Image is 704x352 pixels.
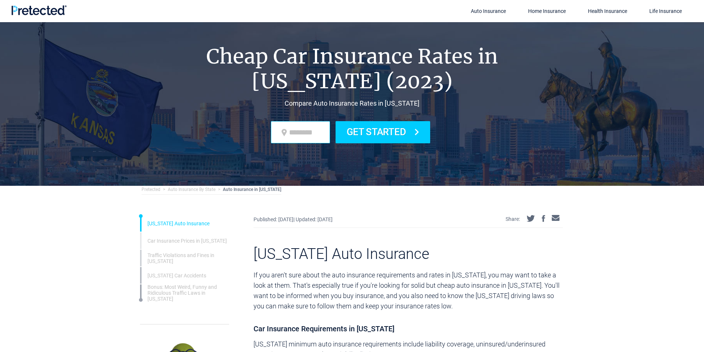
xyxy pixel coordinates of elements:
[254,216,333,222] span: Published: [DATE]
[147,238,227,244] a: Car Insurance Prices in [US_STATE]
[254,270,563,311] p: If you aren't sure about the auto insurance requirements and rates in [US_STATE], you may want to...
[223,187,281,192] a: Auto Insurance in [US_STATE]
[271,121,330,143] input: zip code
[147,284,229,302] a: Bonus: Most Weird, Funny and Ridiculous Traffic Laws in [US_STATE]
[254,311,563,333] h4: Car Insurance Requirements in [US_STATE]
[542,215,545,222] img: facebook
[142,99,563,108] h2: Compare Auto Insurance Rates in [US_STATE]
[11,5,67,15] img: Pretected Logo
[168,187,215,192] a: Auto Insurance By State
[336,121,431,143] button: Get Started
[254,228,563,263] h3: [US_STATE] Auto Insurance
[506,216,520,222] p: Share:
[293,216,333,222] b: | Updated: [DATE]
[142,187,160,192] a: Pretected
[147,273,206,278] a: [US_STATE] Car Accidents
[527,215,535,222] img: twitter
[147,221,210,226] a: [US_STATE] Auto Insurance
[142,44,563,93] h1: Cheap Car Insurance Rates in [US_STATE] (2023)
[147,252,229,264] a: Traffic Violations and Fines in [US_STATE]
